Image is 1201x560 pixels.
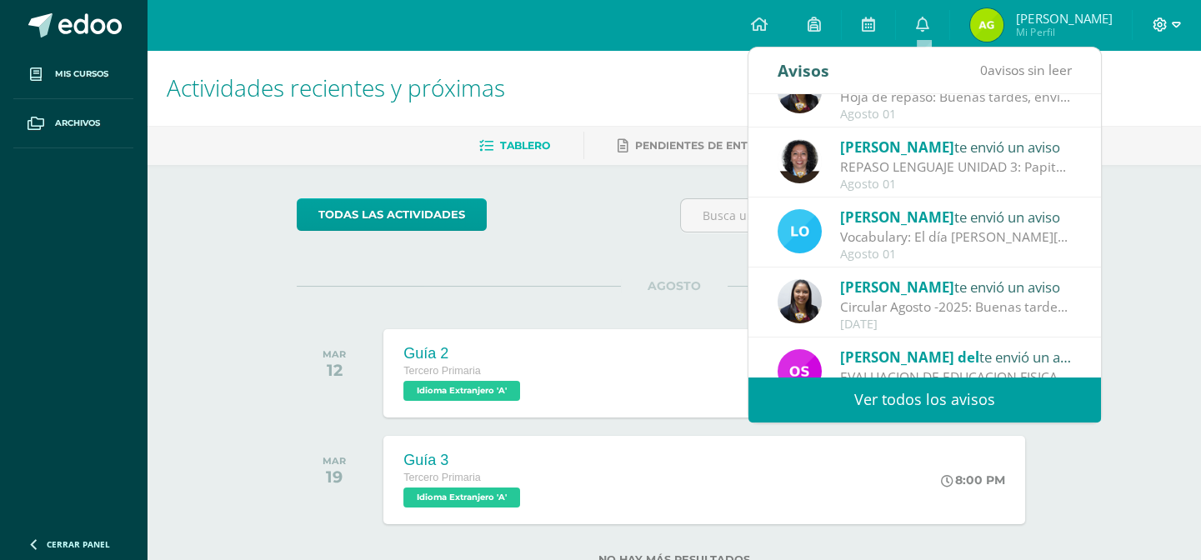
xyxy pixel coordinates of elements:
img: 7f81f4ba5cc2156d4da63f1ddbdbb887.png [970,8,1003,42]
a: Archivos [13,99,133,148]
span: [PERSON_NAME] [840,277,954,297]
div: 8:00 PM [941,472,1005,487]
div: Agosto 01 [840,177,1072,192]
div: 12 [323,360,346,380]
a: Ver todos los avisos [748,377,1101,422]
div: MAR [323,348,346,360]
div: Vocabulary: El día de hoy iniciamos nuestra cuarta unidad. Favor que lo copien. [840,227,1072,247]
div: EVALUACION DE EDUCACION FISICA : Buen dia padre de familia les envio un cordial saludo esperando ... [840,367,1072,387]
div: Agosto 01 [840,107,1072,122]
span: 0 [980,61,988,79]
div: Circular Agosto -2025: Buenas tardes, se envía programación del mes de Agosto, bendiciones [840,297,1072,317]
div: Guía 3 [403,452,524,469]
div: te envió un aviso [840,346,1072,367]
span: Pendientes de entrega [635,139,778,152]
a: Mis cursos [13,50,133,99]
div: te envió un aviso [840,206,1072,227]
span: Mi Perfil [1016,25,1112,39]
a: Tablero [479,132,550,159]
img: 371134ed12361ef19fcdb996a71dd417.png [778,279,822,323]
span: [PERSON_NAME] [840,207,954,227]
span: Idioma Extranjero 'A' [403,381,520,401]
div: Guía 2 [403,345,524,362]
div: te envió un aviso [840,136,1072,157]
span: [PERSON_NAME] del [840,347,979,367]
div: Hoja de repaso: Buenas tardes, envio hoja de repaso de matemáticas ya que estuvieron trabajando e... [840,87,1072,107]
span: Tercero Primaria [403,365,480,377]
input: Busca una actividad próxima aquí... [681,199,1050,232]
img: bce0f8ceb38355b742bd4151c3279ece.png [778,349,822,393]
span: Archivos [55,117,100,130]
div: Agosto 01 [840,247,1072,262]
span: Mis cursos [55,67,108,81]
span: avisos sin leer [980,61,1072,79]
span: [PERSON_NAME] [1016,10,1112,27]
div: 19 [323,467,346,487]
span: Cerrar panel [47,538,110,550]
div: REPASO LENGUAJE UNIDAD 3: Papitos: Buenos días. Mando repaso de Lenguaje. Los alumnos que no lo t... [840,157,1072,177]
span: [PERSON_NAME] [840,137,954,157]
div: Avisos [778,47,829,93]
span: Tercero Primaria [403,472,480,483]
img: bee59b59740755476ce24ece7b326715.png [778,209,822,253]
img: e68d219a534587513e5f5ff35cf77afa.png [778,139,822,183]
div: MAR [323,455,346,467]
span: Idioma Extranjero 'A' [403,487,520,507]
a: todas las Actividades [297,198,487,231]
a: Pendientes de entrega [618,132,778,159]
div: [DATE] [840,317,1072,332]
span: Actividades recientes y próximas [167,72,505,103]
span: AGOSTO [621,278,728,293]
span: Tablero [500,139,550,152]
div: te envió un aviso [840,276,1072,297]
